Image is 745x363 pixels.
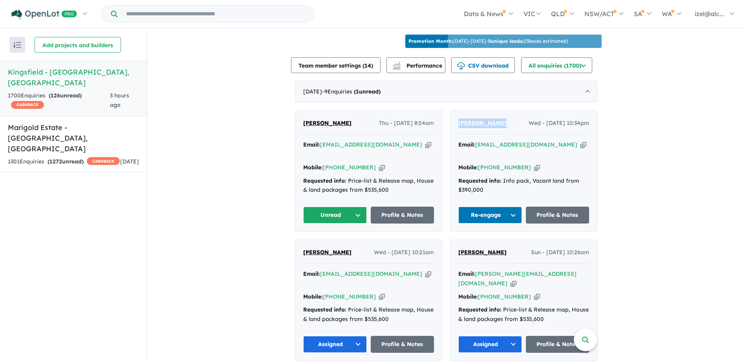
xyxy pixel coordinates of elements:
button: Copy [425,141,431,149]
span: [DATE] [120,158,139,165]
button: Unread [303,207,367,224]
strong: Email: [303,270,320,277]
strong: ( unread) [49,92,82,99]
span: [PERSON_NAME] [303,249,351,256]
span: Wed - [DATE] 10:21am [374,248,434,257]
button: Re-engage [458,207,522,224]
span: 1272 [49,158,62,165]
button: Copy [379,293,385,301]
strong: Requested info: [303,177,346,184]
button: Copy [534,293,540,301]
button: Team member settings (14) [291,57,381,73]
div: 1700 Enquir ies [8,91,110,110]
img: line-chart.svg [393,62,400,66]
strong: ( unread) [48,158,84,165]
a: [PHONE_NUMBER] [478,164,531,171]
img: bar-chart.svg [393,64,401,70]
span: Sun - [DATE] 10:26am [531,248,589,257]
a: Profile & Notes [526,336,589,353]
span: 3 hours ago [110,92,129,108]
button: Copy [534,163,540,172]
span: - 9 Enquir ies [322,88,381,95]
button: Performance [386,57,445,73]
span: Wed - [DATE] 10:34pm [529,119,589,128]
button: Copy [425,270,431,278]
a: [PERSON_NAME] [303,248,351,257]
strong: Mobile: [303,293,323,300]
strong: ( unread) [354,88,381,95]
strong: Mobile: [303,164,323,171]
div: [DATE] [295,81,597,103]
span: Thu - [DATE] 8:54am [379,119,434,128]
div: Price-list & Release map, House & land packages from $535,600 [303,305,434,324]
button: Assigned [458,336,522,353]
img: Openlot PRO Logo White [11,9,77,19]
span: 126 [51,92,60,99]
b: 5 unique leads [488,38,522,44]
h5: Marigold Estate - [GEOGRAPHIC_DATA] , [GEOGRAPHIC_DATA] [8,122,139,154]
button: Copy [379,163,385,172]
b: Promotion Month: [408,38,453,44]
span: CASHBACK [87,157,120,165]
span: 1 [356,88,359,95]
span: [PERSON_NAME] [303,119,351,126]
button: Copy [580,141,586,149]
span: CASHBACK [11,101,44,109]
a: [PHONE_NUMBER] [478,293,531,300]
strong: Mobile: [458,164,478,171]
a: [PERSON_NAME][EMAIL_ADDRESS][DOMAIN_NAME] [458,270,577,287]
span: [PERSON_NAME] [458,249,507,256]
a: [EMAIL_ADDRESS][DOMAIN_NAME] [475,141,577,148]
strong: Requested info: [303,306,346,313]
button: Copy [511,279,516,288]
h5: Kingsfield - [GEOGRAPHIC_DATA] , [GEOGRAPHIC_DATA] [8,67,139,88]
strong: Requested info: [458,177,502,184]
span: Performance [394,62,442,69]
a: [PERSON_NAME] [458,248,507,257]
div: Price-list & Release map, House & land packages from $535,600 [458,305,589,324]
a: [PHONE_NUMBER] [323,164,376,171]
strong: Email: [458,141,475,148]
span: [PERSON_NAME] [458,119,507,126]
span: izel@alc... [695,10,724,18]
p: [DATE] - [DATE] - ( 23 leads estimated) [408,38,568,45]
button: CSV download [451,57,515,73]
a: [PHONE_NUMBER] [323,293,376,300]
button: Add projects and builders [35,37,121,53]
a: [EMAIL_ADDRESS][DOMAIN_NAME] [320,270,422,277]
div: 1301 Enquir ies [8,157,120,167]
a: Profile & Notes [371,336,434,353]
span: 14 [364,62,371,69]
a: Profile & Notes [371,207,434,224]
input: Try estate name, suburb, builder or developer [119,5,312,22]
a: Profile & Notes [526,207,589,224]
strong: Email: [303,141,320,148]
strong: Email: [458,270,475,277]
img: sort.svg [13,42,21,48]
strong: Mobile: [458,293,478,300]
a: [EMAIL_ADDRESS][DOMAIN_NAME] [320,141,422,148]
img: download icon [457,62,465,70]
a: [PERSON_NAME] [458,119,507,128]
button: Assigned [303,336,367,353]
a: [PERSON_NAME] [303,119,351,128]
button: All enquiries (1700) [521,57,592,73]
div: Price-list & Release map, House & land packages from $535,600 [303,176,434,195]
strong: Requested info: [458,306,502,313]
div: Info pack, Vacant land from $390,000 [458,176,589,195]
